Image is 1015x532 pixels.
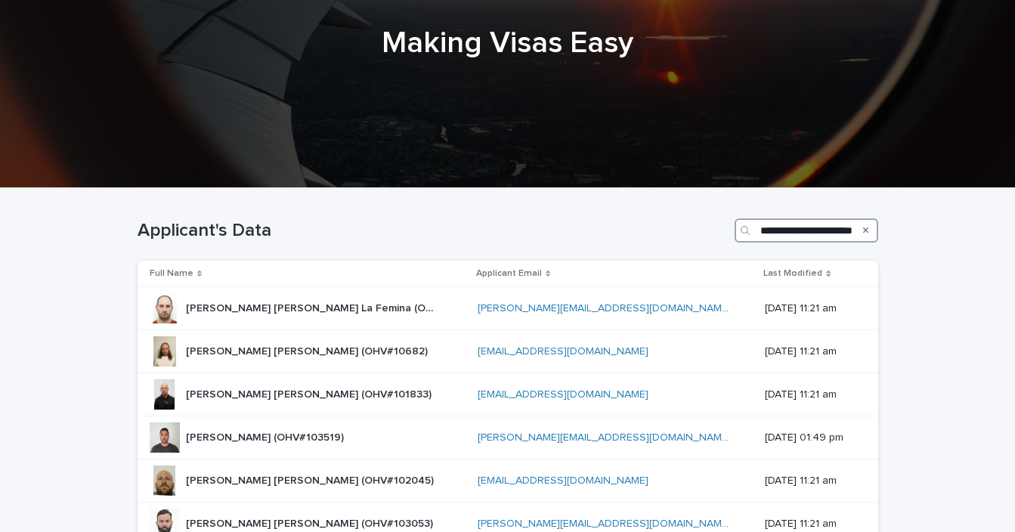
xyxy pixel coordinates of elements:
[186,515,436,530] p: [PERSON_NAME] [PERSON_NAME] (OHV#103053)
[138,416,878,459] tr: [PERSON_NAME] (OHV#103519)[PERSON_NAME] (OHV#103519) [PERSON_NAME][EMAIL_ADDRESS][DOMAIN_NAME] [D...
[765,518,853,530] p: [DATE] 11:21 am
[765,345,853,358] p: [DATE] 11:21 am
[765,431,853,444] p: [DATE] 01:49 pm
[765,388,853,401] p: [DATE] 11:21 am
[476,265,542,282] p: Applicant Email
[138,373,878,416] tr: [PERSON_NAME] [PERSON_NAME] (OHV#101833)[PERSON_NAME] [PERSON_NAME] (OHV#101833) [EMAIL_ADDRESS][...
[478,475,648,486] a: [EMAIL_ADDRESS][DOMAIN_NAME]
[138,459,878,503] tr: [PERSON_NAME] [PERSON_NAME] (OHV#102045)[PERSON_NAME] [PERSON_NAME] (OHV#102045) [EMAIL_ADDRESS][...
[478,432,731,443] a: [PERSON_NAME][EMAIL_ADDRESS][DOMAIN_NAME]
[186,299,441,315] p: [PERSON_NAME] [PERSON_NAME] La Femina (OHV#102298)
[478,389,648,400] a: [EMAIL_ADDRESS][DOMAIN_NAME]
[150,265,193,282] p: Full Name
[478,518,731,529] a: [PERSON_NAME][EMAIL_ADDRESS][DOMAIN_NAME]
[186,472,437,487] p: [PERSON_NAME] [PERSON_NAME] (OHV#102045)
[186,342,431,358] p: [PERSON_NAME] [PERSON_NAME] (OHV#10682)
[138,25,878,61] h1: Making Visas Easy
[763,265,822,282] p: Last Modified
[735,218,878,243] input: Search
[186,428,347,444] p: [PERSON_NAME] (OHV#103519)
[138,287,878,330] tr: [PERSON_NAME] [PERSON_NAME] La Femina (OHV#102298)[PERSON_NAME] [PERSON_NAME] La Femina (OHV#1022...
[138,330,878,373] tr: [PERSON_NAME] [PERSON_NAME] (OHV#10682)[PERSON_NAME] [PERSON_NAME] (OHV#10682) [EMAIL_ADDRESS][DO...
[186,385,435,401] p: [PERSON_NAME] [PERSON_NAME] (OHV#101833)
[478,346,648,357] a: [EMAIL_ADDRESS][DOMAIN_NAME]
[765,475,853,487] p: [DATE] 11:21 am
[478,303,731,314] a: [PERSON_NAME][EMAIL_ADDRESS][DOMAIN_NAME]
[765,302,853,315] p: [DATE] 11:21 am
[138,220,729,242] h1: Applicant's Data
